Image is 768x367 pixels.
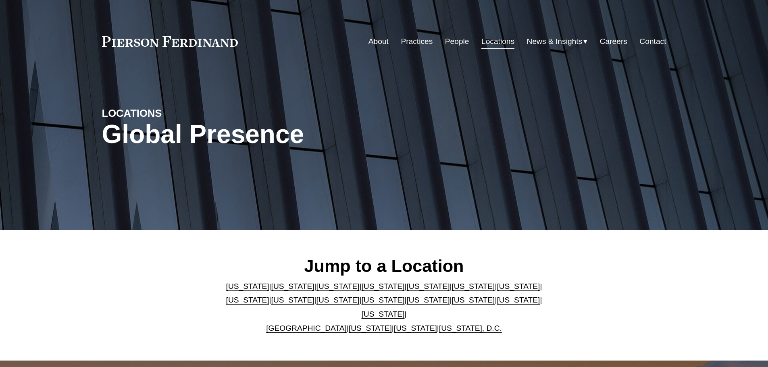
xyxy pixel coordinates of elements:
a: [US_STATE] [362,296,405,304]
a: About [368,34,389,49]
a: Locations [481,34,514,49]
a: [US_STATE] [316,296,360,304]
a: Practices [401,34,433,49]
a: [US_STATE] [452,296,495,304]
a: [US_STATE] [226,282,269,290]
a: [US_STATE] [362,282,405,290]
a: [US_STATE] [497,282,540,290]
a: [US_STATE] [394,324,437,332]
a: [US_STATE] [406,296,450,304]
a: [US_STATE] [362,310,405,318]
a: folder dropdown [527,34,588,49]
h1: Global Presence [102,120,478,149]
a: [US_STATE], D.C. [439,324,502,332]
a: [US_STATE] [271,282,314,290]
a: [GEOGRAPHIC_DATA] [266,324,347,332]
p: | | | | | | | | | | | | | | | | | | [219,280,549,335]
a: Careers [600,34,627,49]
a: [US_STATE] [226,296,269,304]
a: [US_STATE] [271,296,314,304]
a: People [445,34,469,49]
h2: Jump to a Location [219,255,549,276]
a: [US_STATE] [406,282,450,290]
a: [US_STATE] [349,324,392,332]
a: [US_STATE] [316,282,360,290]
a: [US_STATE] [497,296,540,304]
a: Contact [639,34,666,49]
a: [US_STATE] [452,282,495,290]
h4: LOCATIONS [102,107,243,120]
span: News & Insights [527,35,583,49]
